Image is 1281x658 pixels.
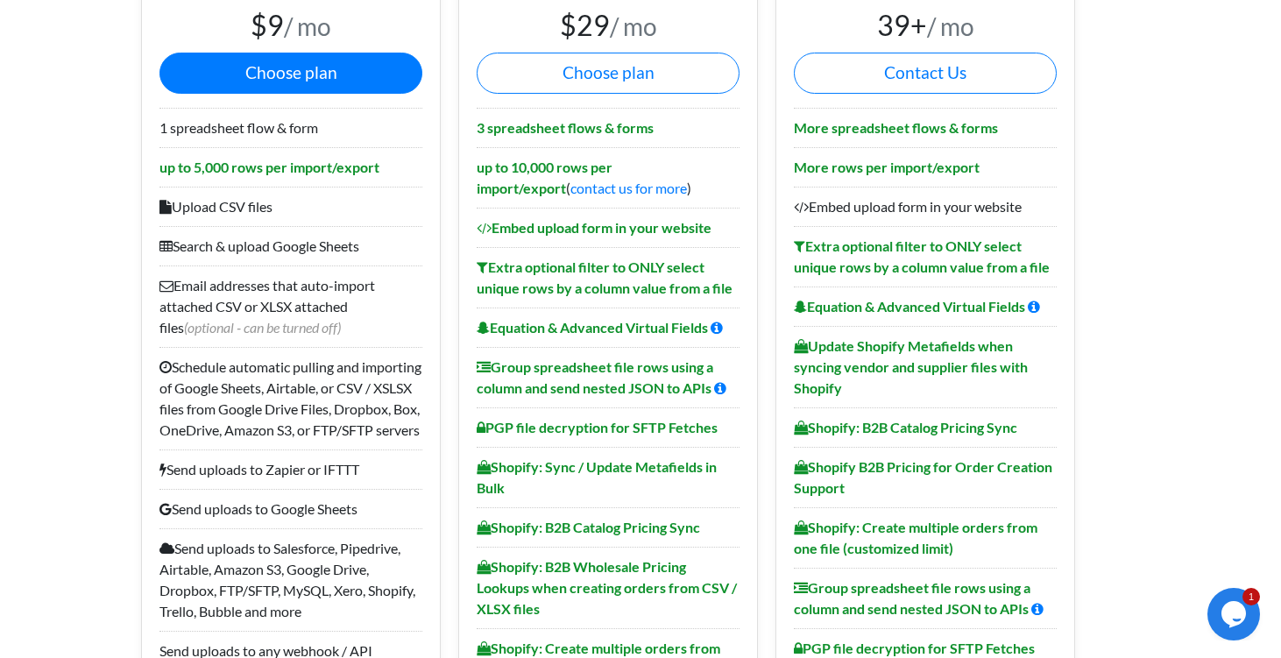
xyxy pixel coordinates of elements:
b: Shopify: Create multiple orders from one file (customized limit) [794,519,1037,556]
b: Embed upload form in your website [477,219,711,236]
small: / mo [927,11,974,41]
b: Group spreadsheet file rows using a column and send nested JSON to APIs [477,358,713,396]
b: up to 5,000 rows per import/export [159,159,379,175]
b: Shopify: B2B Catalog Pricing Sync [477,519,700,535]
li: ( ) [477,147,740,208]
b: Extra optional filter to ONLY select unique rows by a column value from a file [477,258,733,296]
b: Shopify: Sync / Update Metafields in Bulk [477,458,717,496]
h3: $9 [159,9,422,42]
b: Extra optional filter to ONLY select unique rows by a column value from a file [794,237,1050,275]
small: / mo [284,11,331,41]
b: More spreadsheet flows & forms [794,119,998,136]
small: / mo [610,11,657,41]
b: Shopify: B2B Wholesale Pricing Lookups when creating orders from CSV / XLSX files [477,558,737,617]
b: More rows per import/export [794,159,980,175]
li: Send uploads to Salesforce, Pipedrive, Airtable, Amazon S3, Google Drive, Dropbox, FTP/SFTP, MySQ... [159,528,422,631]
li: Send uploads to Google Sheets [159,489,422,528]
b: Shopify: B2B Catalog Pricing Sync [794,419,1017,435]
li: Send uploads to Zapier or IFTTT [159,449,422,489]
h3: $29 [477,9,740,42]
b: PGP file decryption for SFTP Fetches [794,640,1035,656]
b: Group spreadsheet file rows using a column and send nested JSON to APIs [794,579,1030,617]
button: Choose plan [159,53,422,94]
li: Schedule automatic pulling and importing of Google Sheets, Airtable, or CSV / XSLSX files from Go... [159,347,422,449]
a: contact us for more [570,180,687,196]
li: 1 spreadsheet flow & form [159,108,422,147]
h3: 39+ [794,9,1057,42]
li: Email addresses that auto-import attached CSV or XLSX attached files [159,265,422,347]
iframe: chat widget [1207,588,1263,640]
b: Equation & Advanced Virtual Fields [794,298,1025,315]
b: Shopify B2B Pricing for Order Creation Support [794,458,1052,496]
b: Update Shopify Metafields when syncing vendor and supplier files with Shopify [794,337,1028,396]
li: Search & upload Google Sheets [159,226,422,265]
li: Embed upload form in your website [794,187,1057,226]
b: up to 10,000 rows per import/export [477,159,612,196]
a: Contact Us [794,53,1057,94]
b: Equation & Advanced Virtual Fields [477,319,708,336]
b: PGP file decryption for SFTP Fetches [477,419,718,435]
b: 3 spreadsheet flows & forms [477,119,654,136]
li: Upload CSV files [159,187,422,226]
button: Choose plan [477,53,740,94]
span: (optional - can be turned off) [184,319,341,336]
